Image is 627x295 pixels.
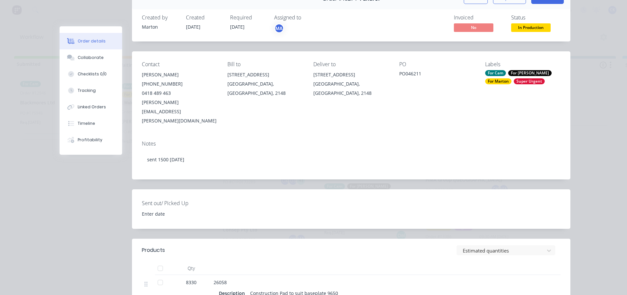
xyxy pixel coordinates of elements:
div: For Cam [485,70,506,76]
span: 26058 [214,279,227,285]
div: Invoiced [454,14,503,21]
div: [STREET_ADDRESS][GEOGRAPHIC_DATA], [GEOGRAPHIC_DATA], 2148 [227,70,303,98]
button: Checklists 0/0 [60,66,122,82]
div: [PHONE_NUMBER] [142,79,217,89]
div: Collaborate [78,55,104,61]
div: Deliver to [313,61,389,67]
div: Assigned to [274,14,340,21]
div: Marton [142,23,178,30]
div: Required [230,14,266,21]
div: Qty [171,262,211,275]
span: In Production [511,23,551,32]
div: 0418 489 463 [142,89,217,98]
span: [DATE] [230,24,245,30]
button: Profitability [60,132,122,148]
span: [DATE] [186,24,200,30]
div: Linked Orders [78,104,106,110]
div: Tracking [78,88,96,94]
div: Notes [142,141,561,147]
div: For [PERSON_NAME] [508,70,552,76]
button: Tracking [60,82,122,99]
div: PO [399,61,475,67]
div: Created by [142,14,178,21]
div: Order details [78,38,106,44]
button: Collaborate [60,49,122,66]
div: For Marton [485,78,511,84]
div: [PERSON_NAME][PHONE_NUMBER]0418 489 463[PERSON_NAME][EMAIL_ADDRESS][PERSON_NAME][DOMAIN_NAME] [142,70,217,125]
button: MA [274,23,284,33]
div: Status [511,14,561,21]
span: No [454,23,493,32]
div: [STREET_ADDRESS][GEOGRAPHIC_DATA], [GEOGRAPHIC_DATA], 2148 [313,70,389,98]
div: Created [186,14,222,21]
label: Sent out/ Picked Up [142,199,224,207]
div: Labels [485,61,561,67]
div: Checklists 0/0 [78,71,107,77]
div: [STREET_ADDRESS] [227,70,303,79]
div: PO046211 [399,70,475,79]
div: Super Urgent [514,78,545,84]
div: Bill to [227,61,303,67]
div: Profitability [78,137,102,143]
button: Timeline [60,115,122,132]
div: Timeline [78,121,95,126]
span: 8330 [186,279,196,286]
button: Order details [60,33,122,49]
div: [STREET_ADDRESS] [313,70,389,79]
div: [PERSON_NAME] [142,70,217,79]
div: Contact [142,61,217,67]
div: [GEOGRAPHIC_DATA], [GEOGRAPHIC_DATA], 2148 [227,79,303,98]
button: Linked Orders [60,99,122,115]
button: In Production [511,23,551,33]
div: [PERSON_NAME][EMAIL_ADDRESS][PERSON_NAME][DOMAIN_NAME] [142,98,217,125]
div: [GEOGRAPHIC_DATA], [GEOGRAPHIC_DATA], 2148 [313,79,389,98]
div: sent 1500 [DATE] [142,149,561,170]
input: Enter date [137,209,219,219]
div: Products [142,246,165,254]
